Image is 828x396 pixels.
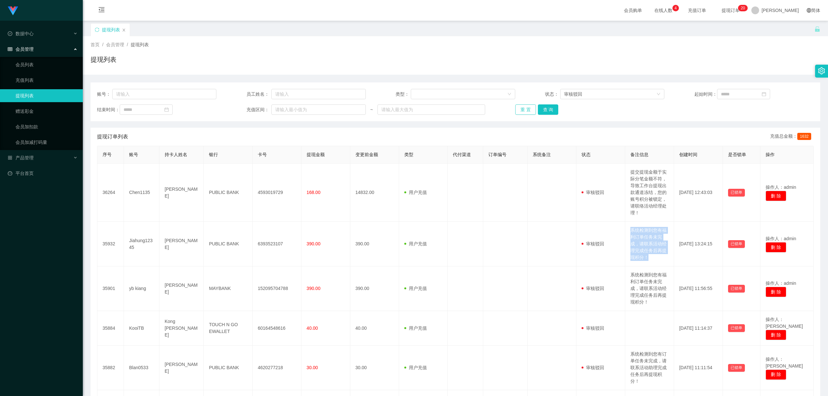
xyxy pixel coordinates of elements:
td: KooiTB [124,311,159,346]
span: 账号 [129,152,138,157]
i: 图标: global [807,8,811,13]
button: 重 置 [515,104,536,115]
span: 提现金额 [307,152,325,157]
sup: 20 [738,5,747,11]
span: 数据中心 [8,31,34,36]
i: 图标: sync [95,27,99,32]
button: 查 询 [538,104,559,115]
img: logo.9652507e.png [8,6,18,16]
button: 已锁单 [728,285,745,293]
span: 用户充值 [404,326,427,331]
span: 操作人：admin [766,236,796,241]
button: 已锁单 [728,189,745,197]
td: 152095704788 [253,266,301,311]
td: 60164548616 [253,311,301,346]
span: 备注信息 [630,152,648,157]
td: [DATE] 13:24:15 [674,222,723,266]
p: 2 [741,5,743,11]
a: 会员列表 [16,58,78,71]
td: 4620277218 [253,346,301,390]
span: 银行 [209,152,218,157]
span: 会员管理 [8,47,34,52]
span: 390.00 [307,286,321,291]
td: 35932 [97,222,124,266]
button: 删 除 [766,242,786,252]
span: 1632 [797,133,811,140]
i: 图标: calendar [164,107,169,112]
i: 图标: table [8,47,12,51]
button: 已锁单 [728,364,745,372]
span: 操作 [766,152,775,157]
td: MAYBANK [204,266,253,311]
td: 35884 [97,311,124,346]
span: 创建时间 [679,152,697,157]
td: 30.00 [350,346,399,390]
a: 会员加扣款 [16,120,78,133]
span: 用户充值 [404,365,427,370]
td: [DATE] 11:14:37 [674,311,723,346]
a: 提现列表 [16,89,78,102]
td: Chen1135 [124,164,159,222]
span: 40.00 [307,326,318,331]
input: 请输入最大值为 [377,104,485,115]
button: 已锁单 [728,324,745,332]
td: Kong [PERSON_NAME] [159,311,204,346]
input: 请输入 [271,89,366,99]
td: PUBLIC BANK [204,222,253,266]
span: 30.00 [307,365,318,370]
span: 充值区间： [246,106,272,113]
span: 代付渠道 [453,152,471,157]
td: 系统检测到您有福利订单任务未完成，请联系活动经理完成任务后再提现积分！ [625,266,674,311]
span: 390.00 [307,241,321,246]
span: ~ [366,106,377,113]
span: 用户充值 [404,190,427,195]
button: 已锁单 [728,240,745,248]
div: 提现列表 [102,24,120,36]
span: 提现订单 [718,8,743,13]
span: 充值订单 [685,8,709,13]
td: 系统检测到您有福利订单任务未完成，请联系活动经理完成任务后再提现积分！ [625,222,674,266]
span: 首页 [91,42,100,47]
td: 390.00 [350,266,399,311]
span: 操作人：admin [766,185,796,190]
i: 图标: down [507,92,511,97]
span: 结束时间： [97,106,120,113]
span: 会员管理 [106,42,124,47]
span: 用户充值 [404,286,427,291]
button: 删 除 [766,287,786,297]
td: [DATE] 11:56:55 [674,266,723,311]
span: 审核驳回 [582,326,604,331]
td: [PERSON_NAME] [159,222,204,266]
span: 账号： [97,91,112,98]
span: 员工姓名： [246,91,272,98]
td: 提交提现金额于实际分笔金额不符，导致工作台提现出款通道冻结，您的账号积分被锁定，请联络活动经理处理！ [625,164,674,222]
span: 产品管理 [8,155,34,160]
p: 4 [675,5,677,11]
i: 图标: setting [818,67,825,74]
span: 提现列表 [131,42,149,47]
span: 操作人：admin [766,281,796,286]
div: 充值总金额： [770,133,814,141]
span: 起始时间： [694,91,717,98]
span: 卡号 [258,152,267,157]
span: 订单编号 [488,152,507,157]
i: 图标: close [122,28,126,32]
div: 审核驳回 [564,89,582,99]
span: 审核驳回 [582,365,604,370]
td: [PERSON_NAME] [159,266,204,311]
td: Blan0533 [124,346,159,390]
td: [PERSON_NAME] [159,164,204,222]
td: 14832.00 [350,164,399,222]
span: 审核驳回 [582,286,604,291]
span: / [127,42,128,47]
i: 图标: check-circle-o [8,31,12,36]
span: 操作人：[PERSON_NAME] [766,357,803,369]
input: 请输入 [112,89,217,99]
td: 35901 [97,266,124,311]
span: 持卡人姓名 [165,152,187,157]
span: 审核驳回 [582,241,604,246]
td: 4593019729 [253,164,301,222]
span: 类型： [396,91,411,98]
a: 充值列表 [16,74,78,87]
input: 请输入最小值为 [271,104,366,115]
